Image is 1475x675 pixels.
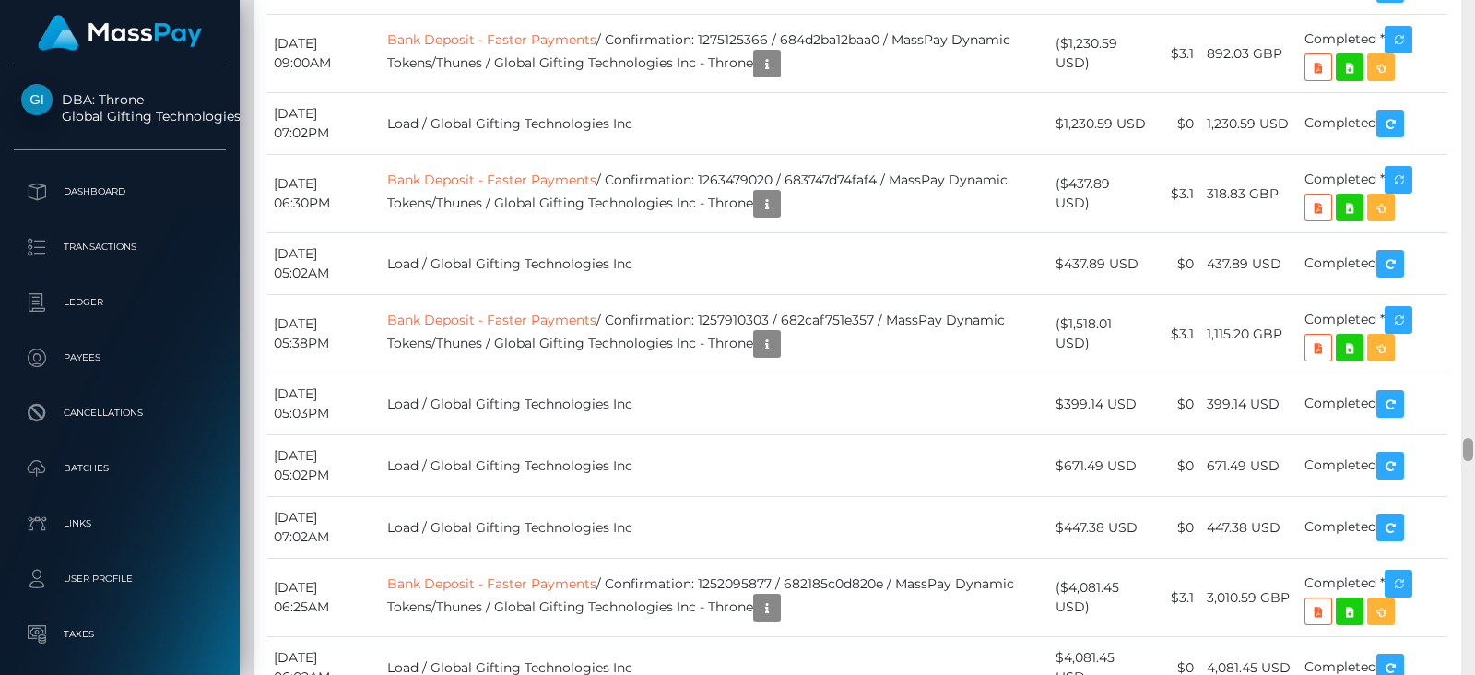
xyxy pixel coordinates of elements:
td: $0 [1153,497,1200,559]
a: Links [14,501,226,547]
p: Taxes [21,621,218,648]
td: / Confirmation: 1263479020 / 683747d74faf4 / MassPay Dynamic Tokens/Thunes / Global Gifting Techn... [381,155,1049,233]
td: ($1,230.59 USD) [1049,15,1152,93]
td: [DATE] 06:25AM [267,559,381,637]
p: Dashboard [21,178,218,206]
p: Payees [21,344,218,372]
td: 892.03 GBP [1200,15,1298,93]
td: Completed * [1298,155,1447,233]
td: [DATE] 07:02PM [267,93,381,155]
p: Cancellations [21,399,218,427]
td: $437.89 USD [1049,233,1152,295]
td: $3.1 [1153,559,1200,637]
td: ($437.89 USD) [1049,155,1152,233]
td: ($1,518.01 USD) [1049,295,1152,373]
td: $0 [1153,435,1200,497]
td: Completed [1298,373,1447,435]
td: $0 [1153,233,1200,295]
td: 437.89 USD [1200,233,1298,295]
td: [DATE] 07:02AM [267,497,381,559]
a: Bank Deposit - Faster Payments [387,172,596,188]
p: Transactions [21,233,218,261]
td: $3.1 [1153,295,1200,373]
td: / Confirmation: 1257910303 / 682caf751e357 / MassPay Dynamic Tokens/Thunes / Global Gifting Techn... [381,295,1049,373]
td: $0 [1153,373,1200,435]
td: Completed [1298,93,1447,155]
td: Load / Global Gifting Technologies Inc [381,233,1049,295]
img: MassPay Logo [38,15,202,51]
td: Load / Global Gifting Technologies Inc [381,373,1049,435]
a: Bank Deposit - Faster Payments [387,31,596,48]
td: / Confirmation: 1275125366 / 684d2ba12baa0 / MassPay Dynamic Tokens/Thunes / Global Gifting Techn... [381,15,1049,93]
td: 671.49 USD [1200,435,1298,497]
td: 3,010.59 GBP [1200,559,1298,637]
td: $671.49 USD [1049,435,1152,497]
a: Bank Deposit - Faster Payments [387,575,596,592]
td: Completed [1298,497,1447,559]
td: 399.14 USD [1200,373,1298,435]
a: Bank Deposit - Faster Payments [387,312,596,328]
span: DBA: Throne Global Gifting Technologies Inc [14,91,226,124]
td: $0 [1153,93,1200,155]
td: ($4,081.45 USD) [1049,559,1152,637]
a: Batches [14,445,226,491]
p: Batches [21,455,218,482]
a: Payees [14,335,226,381]
td: Completed * [1298,295,1447,373]
p: Links [21,510,218,538]
p: Ledger [21,289,218,316]
td: Load / Global Gifting Technologies Inc [381,93,1049,155]
td: 318.83 GBP [1200,155,1298,233]
td: $1,230.59 USD [1049,93,1152,155]
a: Dashboard [14,169,226,215]
td: [DATE] 06:30PM [267,155,381,233]
td: Completed * [1298,559,1447,637]
td: Load / Global Gifting Technologies Inc [381,435,1049,497]
td: [DATE] 05:02AM [267,233,381,295]
td: / Confirmation: 1252095877 / 682185c0d820e / MassPay Dynamic Tokens/Thunes / Global Gifting Techn... [381,559,1049,637]
td: 1,115.20 GBP [1200,295,1298,373]
td: 447.38 USD [1200,497,1298,559]
td: $447.38 USD [1049,497,1152,559]
td: 1,230.59 USD [1200,93,1298,155]
a: User Profile [14,556,226,602]
td: Completed * [1298,15,1447,93]
a: Taxes [14,611,226,657]
td: Completed [1298,435,1447,497]
p: User Profile [21,565,218,593]
td: $3.1 [1153,155,1200,233]
td: Completed [1298,233,1447,295]
td: $3.1 [1153,15,1200,93]
img: Global Gifting Technologies Inc [21,84,53,115]
td: $399.14 USD [1049,373,1152,435]
td: [DATE] 05:03PM [267,373,381,435]
td: [DATE] 05:02PM [267,435,381,497]
a: Cancellations [14,390,226,436]
td: [DATE] 09:00AM [267,15,381,93]
td: [DATE] 05:38PM [267,295,381,373]
td: Load / Global Gifting Technologies Inc [381,497,1049,559]
a: Ledger [14,279,226,326]
a: Transactions [14,224,226,270]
